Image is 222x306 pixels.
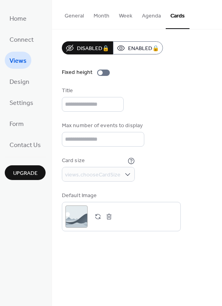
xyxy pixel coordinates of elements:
button: Upgrade [5,165,46,180]
a: Home [5,10,31,27]
a: Connect [5,31,38,48]
span: Settings [10,97,33,109]
div: Default Image [62,192,179,200]
a: Settings [5,94,38,111]
a: Contact Us [5,136,46,153]
a: Design [5,73,34,90]
div: Card size [62,157,126,165]
div: Fixed height [62,68,92,77]
span: Contact Us [10,139,41,151]
div: Max number of events to display [62,122,143,130]
span: Form [10,118,24,130]
span: Home [10,13,27,25]
span: Upgrade [13,169,38,178]
a: Views [5,52,31,69]
div: ; [65,205,88,228]
div: Title [62,87,122,95]
span: Design [10,76,29,88]
span: Connect [10,34,34,46]
span: Views [10,55,27,67]
a: Form [5,115,29,132]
